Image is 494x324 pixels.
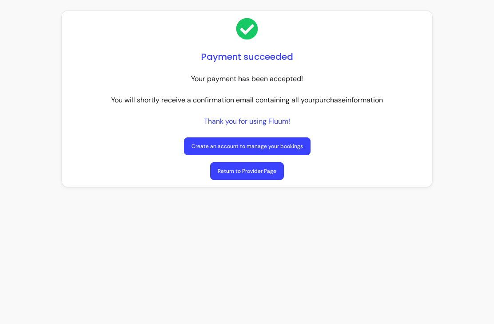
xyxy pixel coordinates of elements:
[184,137,311,155] a: Create an account to manage your bookings
[201,51,293,63] h1: Payment succeeded
[111,95,383,105] p: You will shortly receive a confirmation email containing all your purchase information
[191,74,303,84] p: Your payment has been accepted!
[210,162,284,180] a: Return to Provider Page
[204,116,290,127] p: Thank you for using Fluum!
